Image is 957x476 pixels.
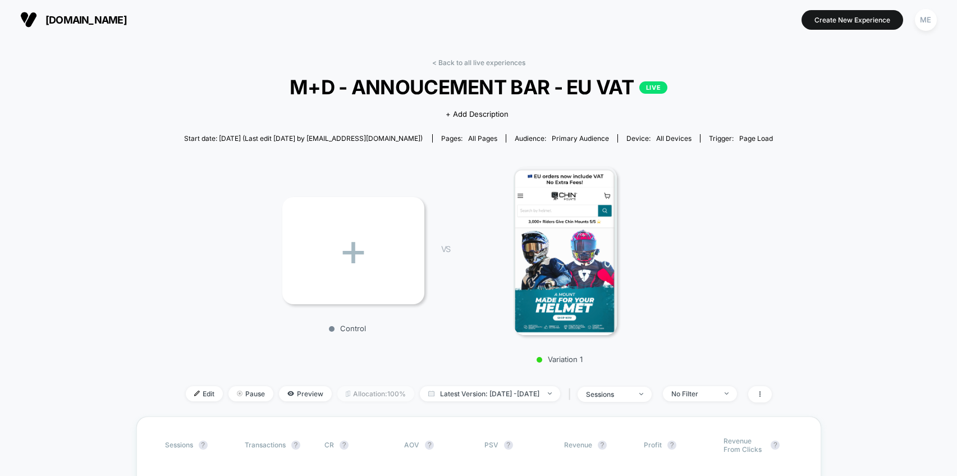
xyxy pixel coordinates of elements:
[213,75,744,99] span: M+D - ANNOUCEMENT BAR - EU VAT
[671,390,716,398] div: No Filter
[277,324,419,333] p: Control
[802,10,903,30] button: Create New Experience
[425,441,434,450] button: ?
[639,393,643,395] img: end
[346,391,350,397] img: rebalance
[186,386,223,401] span: Edit
[617,134,700,143] span: Device:
[245,441,286,449] span: Transactions
[739,134,773,143] span: Page Load
[667,441,676,450] button: ?
[639,81,667,94] p: LIVE
[194,391,200,396] img: edit
[184,134,423,143] span: Start date: [DATE] (Last edit [DATE] by [EMAIL_ADDRESS][DOMAIN_NAME])
[441,134,497,143] div: Pages:
[17,11,130,29] button: [DOMAIN_NAME]
[771,441,780,450] button: ?
[420,386,560,401] span: Latest Version: [DATE] - [DATE]
[461,355,658,364] p: Variation 1
[504,441,513,450] button: ?
[484,441,498,449] span: PSV
[566,386,578,402] span: |
[20,11,37,28] img: Visually logo
[514,167,617,335] img: Variation 1 main
[724,437,765,454] span: Revenue From Clicks
[912,8,940,31] button: ME
[428,391,434,396] img: calendar
[552,134,609,143] span: Primary Audience
[441,244,450,254] span: VS
[468,134,497,143] span: all pages
[432,58,525,67] a: < Back to all live experiences
[656,134,692,143] span: all devices
[586,390,631,399] div: sessions
[404,441,419,449] span: AOV
[725,392,729,395] img: end
[337,386,414,401] span: Allocation: 100%
[291,441,300,450] button: ?
[237,391,242,396] img: end
[644,441,662,449] span: Profit
[446,109,509,120] span: + Add Description
[279,386,332,401] span: Preview
[340,441,349,450] button: ?
[228,386,273,401] span: Pause
[564,441,592,449] span: Revenue
[598,441,607,450] button: ?
[709,134,773,143] div: Trigger:
[548,392,552,395] img: end
[45,14,127,26] span: [DOMAIN_NAME]
[324,441,334,449] span: CR
[282,197,424,304] div: +
[515,134,609,143] div: Audience:
[915,9,937,31] div: ME
[165,441,193,449] span: Sessions
[199,441,208,450] button: ?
